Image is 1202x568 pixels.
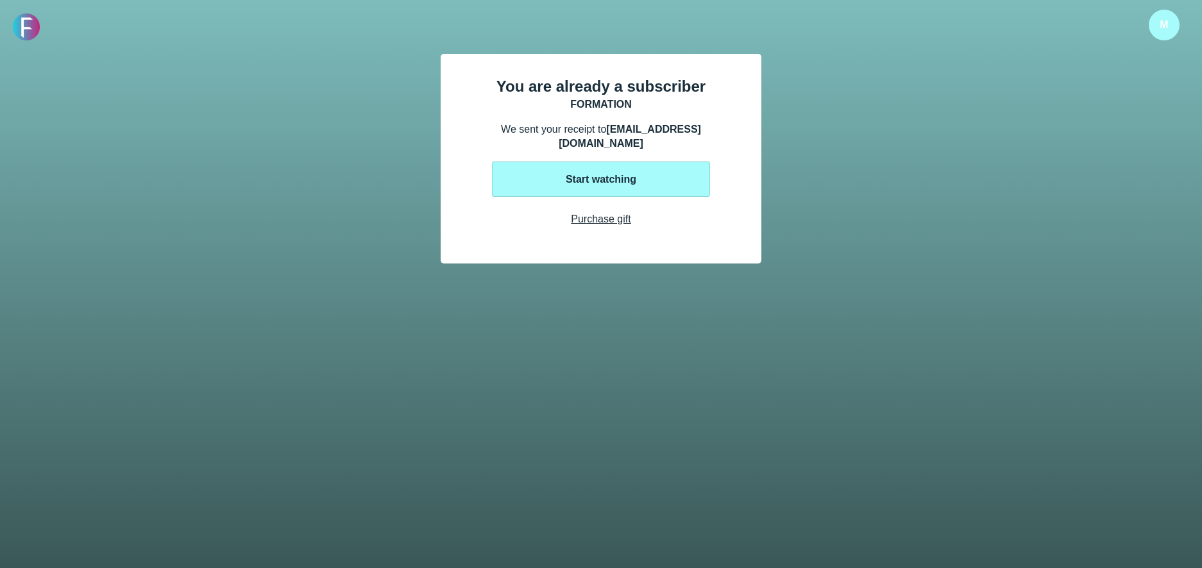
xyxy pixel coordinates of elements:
[501,124,701,149] span: We sent your receipt to
[13,13,106,40] img: FORMATION
[571,213,631,224] span: Purchase gift
[492,97,710,112] div: FORMATION
[492,162,710,197] button: Start watching
[556,172,646,187] div: Start watching
[1149,10,1180,40] img: f078d531cf7d0dba92961dc114f1d655.png
[492,79,710,94] div: You are already a subscriber
[1139,10,1189,44] div: M
[559,124,701,149] b: [EMAIL_ADDRESS][DOMAIN_NAME]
